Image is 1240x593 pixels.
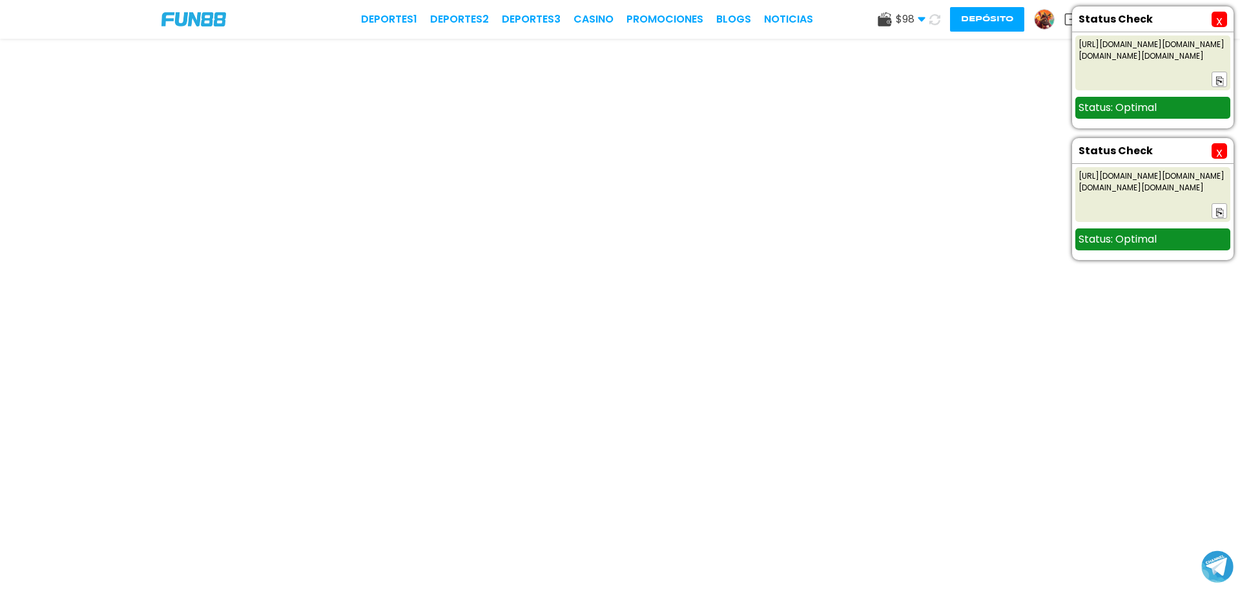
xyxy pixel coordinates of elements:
[626,12,703,27] a: Promociones
[1079,39,1227,62] p: [URL][DOMAIN_NAME][DOMAIN_NAME][DOMAIN_NAME][DOMAIN_NAME]
[1212,143,1227,159] button: X
[573,12,614,27] a: CASINO
[361,12,417,27] a: Deportes1
[1035,10,1054,29] img: Avatar
[950,7,1024,32] button: Depósito
[1079,170,1227,194] p: [URL][DOMAIN_NAME][DOMAIN_NAME][DOMAIN_NAME][DOMAIN_NAME]
[1075,228,1230,250] div: Status: Optimal
[896,12,925,27] span: $ 98
[161,12,226,26] img: Company Logo
[430,12,489,27] a: Deportes2
[502,12,561,27] a: Deportes3
[764,12,813,27] a: NOTICIAS
[716,12,751,27] a: BLOGS
[1034,9,1064,30] a: Avatar
[1079,143,1212,159] div: Status Check
[1079,12,1212,27] div: Status Check
[1212,12,1227,27] button: X
[1075,97,1230,119] div: Status: Optimal
[1212,203,1227,219] button: ⎘
[1212,72,1227,87] button: ⎘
